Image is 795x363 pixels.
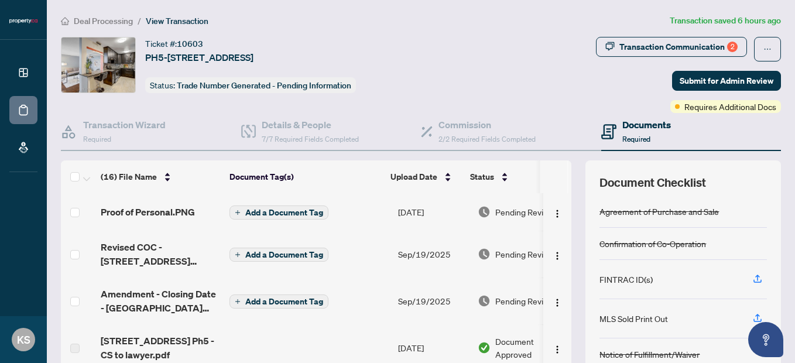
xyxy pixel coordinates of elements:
[61,17,69,25] span: home
[748,322,783,357] button: Open asap
[495,294,554,307] span: Pending Review
[245,208,323,217] span: Add a Document Tag
[553,251,562,261] img: Logo
[548,338,567,357] button: Logo
[235,252,241,258] span: plus
[235,299,241,304] span: plus
[101,170,157,183] span: (16) File Name
[262,135,359,143] span: 7/7 Required Fields Completed
[478,206,491,218] img: Document Status
[553,209,562,218] img: Logo
[599,174,706,191] span: Document Checklist
[83,118,166,132] h4: Transaction Wizard
[390,170,437,183] span: Upload Date
[146,16,208,26] span: View Transaction
[235,210,241,215] span: plus
[684,100,776,113] span: Requires Additional Docs
[622,135,650,143] span: Required
[96,160,225,193] th: (16) File Name
[145,37,203,50] div: Ticket #:
[386,160,465,193] th: Upload Date
[229,248,328,262] button: Add a Document Tag
[74,16,133,26] span: Deal Processing
[61,37,135,93] img: IMG-W12199427_1.jpg
[763,45,772,53] span: ellipsis
[245,297,323,306] span: Add a Document Tag
[599,312,668,325] div: MLS Sold Print Out
[229,205,328,220] button: Add a Document Tag
[495,206,554,218] span: Pending Review
[229,247,328,262] button: Add a Document Tag
[101,205,195,219] span: Proof of Personal.PNG
[495,248,554,261] span: Pending Review
[672,71,781,91] button: Submit for Admin Review
[599,348,700,361] div: Notice of Fulfillment/Waiver
[622,118,671,132] h4: Documents
[83,135,111,143] span: Required
[229,294,328,309] button: Add a Document Tag
[478,294,491,307] img: Document Status
[680,71,773,90] span: Submit for Admin Review
[596,37,747,57] button: Transaction Communication2
[470,170,494,183] span: Status
[262,118,359,132] h4: Details & People
[553,345,562,354] img: Logo
[393,278,473,324] td: Sep/19/2025
[177,80,351,91] span: Trade Number Generated - Pending Information
[478,341,491,354] img: Document Status
[548,292,567,310] button: Logo
[670,14,781,28] article: Transaction saved 6 hours ago
[478,248,491,261] img: Document Status
[495,335,568,361] span: Document Approved
[9,18,37,25] img: logo
[599,273,653,286] div: FINTRAC ID(s)
[245,251,323,259] span: Add a Document Tag
[393,193,473,231] td: [DATE]
[548,245,567,263] button: Logo
[438,118,536,132] h4: Commission
[145,77,356,93] div: Status:
[438,135,536,143] span: 2/2 Required Fields Completed
[619,37,738,56] div: Transaction Communication
[101,240,220,268] span: Revised COC - [STREET_ADDRESS][GEOGRAPHIC_DATA]pdf
[548,203,567,221] button: Logo
[225,160,386,193] th: Document Tag(s)
[101,287,220,315] span: Amendment - Closing Date - [GEOGRAPHIC_DATA] PH5.pdf
[101,334,220,362] span: [STREET_ADDRESS] Ph5 - CS to lawyer.pdf
[145,50,253,64] span: PH5-[STREET_ADDRESS]
[599,205,719,218] div: Agreement of Purchase and Sale
[465,160,565,193] th: Status
[229,206,328,220] button: Add a Document Tag
[553,298,562,307] img: Logo
[138,14,141,28] li: /
[177,39,203,49] span: 10603
[393,231,473,278] td: Sep/19/2025
[599,237,706,250] div: Confirmation of Co-Operation
[727,42,738,52] div: 2
[17,331,30,348] span: KS
[229,294,328,309] button: Add a Document Tag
